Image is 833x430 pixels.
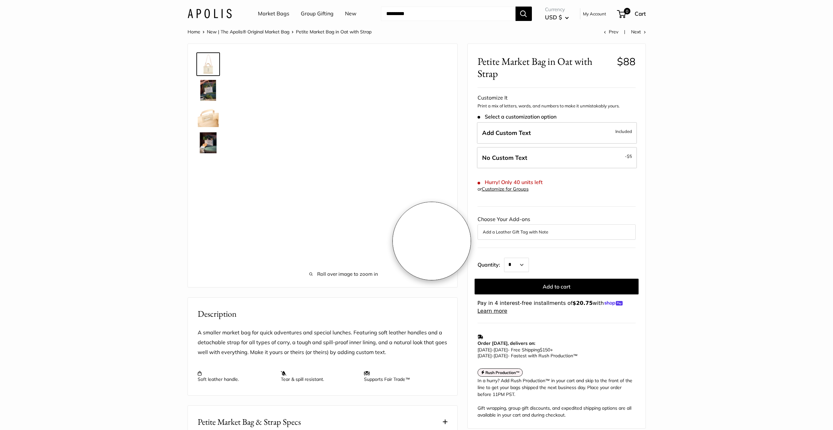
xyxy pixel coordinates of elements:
a: 0 Cart [618,9,646,19]
label: Add Custom Text [477,122,637,144]
a: New [345,9,356,19]
span: Petite Market Bag & Strap Specs [198,416,301,428]
span: - Fastest with Rush Production™ [478,353,578,359]
a: My Account [583,10,606,18]
img: Petite Market Bag in Oat with Strap [198,132,219,153]
a: Prev [604,29,618,35]
span: Currency [545,5,569,14]
span: $88 [617,55,636,68]
span: Petite Market Bag in Oat with Strap [478,55,612,80]
p: Soft leather handle. [198,370,274,382]
a: Petite Market Bag in Oat with Strap [196,157,220,181]
nav: Breadcrumb [188,28,371,36]
a: Petite Market Bag in Oat with Strap [196,52,220,76]
button: Add to cart [475,279,639,294]
a: Group Gifting [301,9,334,19]
span: - [492,353,494,359]
span: Petite Market Bag in Oat with Strap [296,29,371,35]
p: Print a mix of letters, words, and numbers to make it unmistakably yours. [478,103,636,109]
span: Select a customization option [478,114,556,120]
a: Next [631,29,646,35]
p: - Free Shipping + [478,347,632,359]
img: Apolis [188,9,232,18]
span: USD $ [545,14,562,21]
a: Petite Market Bag in Oat with Strap [196,183,220,207]
strong: Order [DATE], delivers on: [478,340,535,346]
span: [DATE] [478,353,492,359]
a: Petite Market Bag in Oat with Strap [196,79,220,102]
img: Petite Market Bag in Oat with Strap [198,54,219,75]
span: No Custom Text [482,154,527,161]
label: Leave Blank [477,147,637,169]
p: Supports Fair Trade™ [364,370,441,382]
p: A smaller market bag for quick adventures and special lunches. Featuring soft leather handles and... [198,328,447,357]
div: In a hurry? Add Rush Production™ in your cart and skip to the front of the line to get your bags ... [478,377,636,419]
a: Home [188,29,200,35]
span: Included [615,127,632,135]
p: Tear & spill resistant. [281,370,357,382]
span: $150 [540,347,550,353]
span: [DATE] [494,347,508,353]
a: Petite Market Bag in Oat with Strap [196,105,220,128]
div: Choose Your Add-ons [478,215,636,239]
img: Petite Market Bag in Oat with Strap [198,80,219,101]
img: Petite Market Bag in Oat with Strap [198,106,219,127]
div: or [478,185,529,194]
span: Hurry! Only 40 units left [478,179,543,185]
span: [DATE] [494,353,508,359]
span: $5 [627,154,632,159]
a: Market Bags [258,9,289,19]
span: Roll over image to zoom in [240,270,447,279]
span: - [625,152,632,160]
label: Quantity: [478,256,504,272]
span: Cart [635,10,646,17]
span: Add Custom Text [482,129,531,137]
span: 0 [624,8,630,14]
a: New | The Apolis® Original Market Bag [207,29,289,35]
a: Petite Market Bag in Oat with Strap [196,131,220,155]
h2: Description [198,308,447,320]
span: [DATE] [478,347,492,353]
button: Add a Leather Gift Tag with Note [483,228,630,236]
strong: Rush Production™ [485,370,520,375]
a: Customize for Groups [482,186,529,192]
input: Search... [381,7,516,21]
div: Customize It [478,93,636,103]
span: - [492,347,494,353]
button: Search [516,7,532,21]
button: USD $ [545,12,569,23]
